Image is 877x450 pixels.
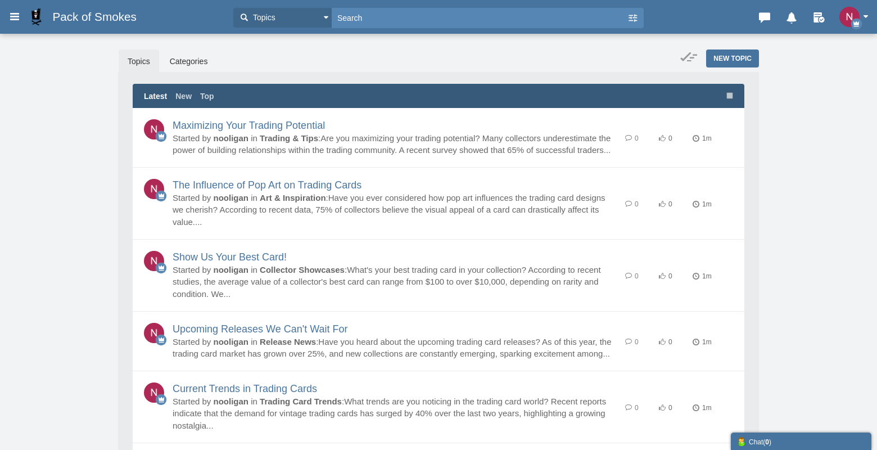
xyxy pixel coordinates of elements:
img: favicon.ico [26,7,52,27]
a: Categories [161,49,217,73]
span: 0 [668,272,672,280]
strong: 0 [765,438,769,446]
a: Collector Showcases [260,265,345,274]
a: nooligan [214,133,249,143]
span: 0 [635,338,639,346]
a: Current Trends in Trading Cards [173,383,317,394]
time: 1m [693,404,712,412]
a: nooligan [214,337,249,346]
time: 1m [693,272,712,280]
img: n+ZzJu5kAAAAASUVORK5CYII= [144,323,164,343]
time: 1m [693,200,712,208]
a: Release News [260,337,316,346]
span: 0 [635,200,639,208]
time: 1m [693,134,712,142]
a: Maximizing Your Trading Potential [173,120,325,131]
span: 0 [668,404,672,412]
button: Topics [233,8,332,28]
span: New Topic [713,55,752,62]
a: Upcoming Releases We Can't Wait For [173,323,348,335]
a: Latest [144,91,167,102]
span: ( ) [763,438,771,446]
a: nooligan [214,397,249,406]
span: 0 [668,134,672,142]
a: New Topic [706,49,759,67]
span: Pack of Smokes [52,10,144,24]
span: 0 [635,134,639,142]
div: Chat [736,435,866,447]
span: 0 [668,338,672,346]
span: 0 [668,200,672,208]
img: n+ZzJu5kAAAAASUVORK5CYII= [144,382,164,403]
a: Topics [119,49,159,73]
a: The Influence of Pop Art on Trading Cards [173,179,361,191]
a: Art & Inspiration [260,193,326,202]
img: n+ZzJu5kAAAAASUVORK5CYII= [144,119,164,139]
a: nooligan [214,193,249,202]
a: Show Us Your Best Card! [173,251,287,263]
img: n+ZzJu5kAAAAASUVORK5CYII= [144,179,164,199]
time: 1m [693,338,712,346]
a: Trading Card Trends [260,397,342,406]
img: n+ZzJu5kAAAAASUVORK5CYII= [839,7,860,27]
a: Top [200,91,214,102]
a: New [175,91,192,102]
a: Pack of Smokes [26,7,228,27]
span: 0 [635,272,639,280]
a: nooligan [214,265,249,274]
img: n+ZzJu5kAAAAASUVORK5CYII= [144,251,164,271]
span: 0 [635,404,639,412]
input: Search [332,8,627,28]
span: Topics [250,12,275,24]
a: Trading & Tips [260,133,318,143]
